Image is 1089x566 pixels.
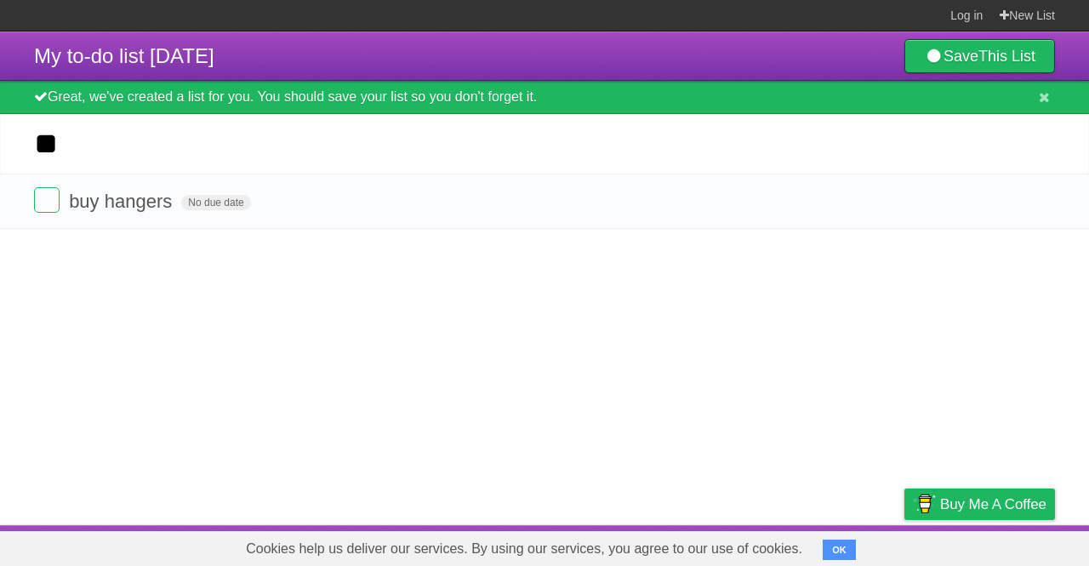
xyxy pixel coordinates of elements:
span: buy hangers [69,191,176,212]
span: No due date [181,195,250,210]
button: OK [823,540,856,560]
a: Terms [824,529,862,562]
a: Suggest a feature [948,529,1055,562]
a: SaveThis List [904,39,1055,73]
b: This List [978,48,1035,65]
a: Developers [734,529,803,562]
a: About [678,529,714,562]
label: Done [34,187,60,213]
span: Buy me a coffee [940,489,1046,519]
a: Buy me a coffee [904,489,1055,520]
span: Cookies help us deliver our services. By using our services, you agree to our use of cookies. [229,532,819,566]
span: My to-do list [DATE] [34,44,214,67]
img: Buy me a coffee [913,489,936,518]
a: Privacy [882,529,927,562]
